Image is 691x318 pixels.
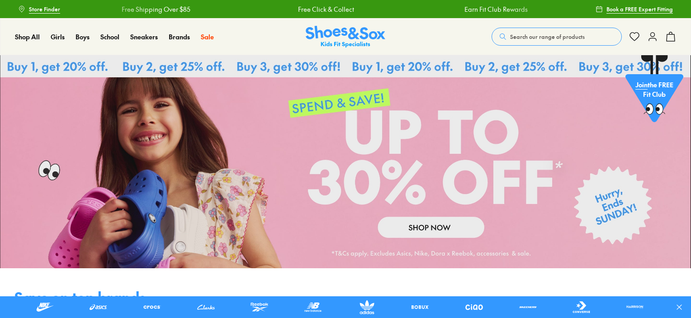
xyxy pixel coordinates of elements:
a: Girls [51,32,65,42]
span: Brands [169,32,190,41]
p: the FREE Fit Club [625,74,683,108]
button: Search our range of products [492,28,622,46]
a: Sale [201,32,214,42]
span: Sale [201,32,214,41]
a: Boys [76,32,90,42]
img: SNS_Logo_Responsive.svg [306,26,385,48]
a: Shop All [15,32,40,42]
a: Earn Fit Club Rewards [450,5,513,14]
a: School [100,32,119,42]
span: School [100,32,119,41]
a: Free Click & Collect [284,5,340,14]
a: Sneakers [130,32,158,42]
a: Brands [169,32,190,42]
span: Sneakers [130,32,158,41]
a: Free Shipping Over $85 [107,5,176,14]
a: Shoes & Sox [306,26,385,48]
a: Book a FREE Expert Fitting [596,1,673,17]
span: Search our range of products [510,33,585,41]
a: Store Finder [18,1,60,17]
span: Join [635,81,648,90]
span: Boys [76,32,90,41]
span: Girls [51,32,65,41]
span: Shop All [15,32,40,41]
span: Book a FREE Expert Fitting [606,5,673,13]
span: Store Finder [29,5,60,13]
a: Jointhe FREE Fit Club [625,55,683,127]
